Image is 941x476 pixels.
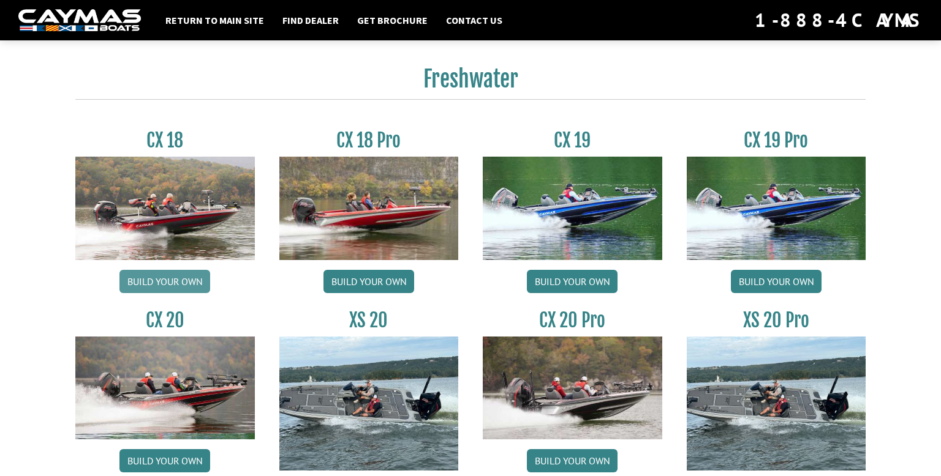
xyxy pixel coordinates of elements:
[687,157,866,259] img: CX19_thumbnail.jpg
[483,129,662,152] h3: CX 19
[687,129,866,152] h3: CX 19 Pro
[483,309,662,332] h3: CX 20 Pro
[75,129,255,152] h3: CX 18
[483,157,662,259] img: CX19_thumbnail.jpg
[755,7,923,34] div: 1-888-4CAYMAS
[119,449,210,472] a: Build your own
[276,12,345,28] a: Find Dealer
[731,270,822,293] a: Build your own
[440,12,508,28] a: Contact Us
[687,337,866,470] img: XS_20_resized.jpg
[323,270,414,293] a: Build your own
[527,449,618,472] a: Build your own
[75,157,255,259] img: CX-18S_thumbnail.jpg
[279,309,459,332] h3: XS 20
[75,65,866,100] h2: Freshwater
[351,12,434,28] a: Get Brochure
[279,337,459,470] img: XS_20_resized.jpg
[483,337,662,439] img: CX-20Pro_thumbnail.jpg
[279,129,459,152] h3: CX 18 Pro
[687,309,866,332] h3: XS 20 Pro
[527,270,618,293] a: Build your own
[159,12,270,28] a: Return to main site
[279,157,459,259] img: CX-18SS_thumbnail.jpg
[75,337,255,439] img: CX-20_thumbnail.jpg
[75,309,255,332] h3: CX 20
[18,9,141,32] img: white-logo-c9c8dbefe5ff5ceceb0f0178aa75bf4bb51f6bca0971e226c86eb53dfe498488.png
[119,270,210,293] a: Build your own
